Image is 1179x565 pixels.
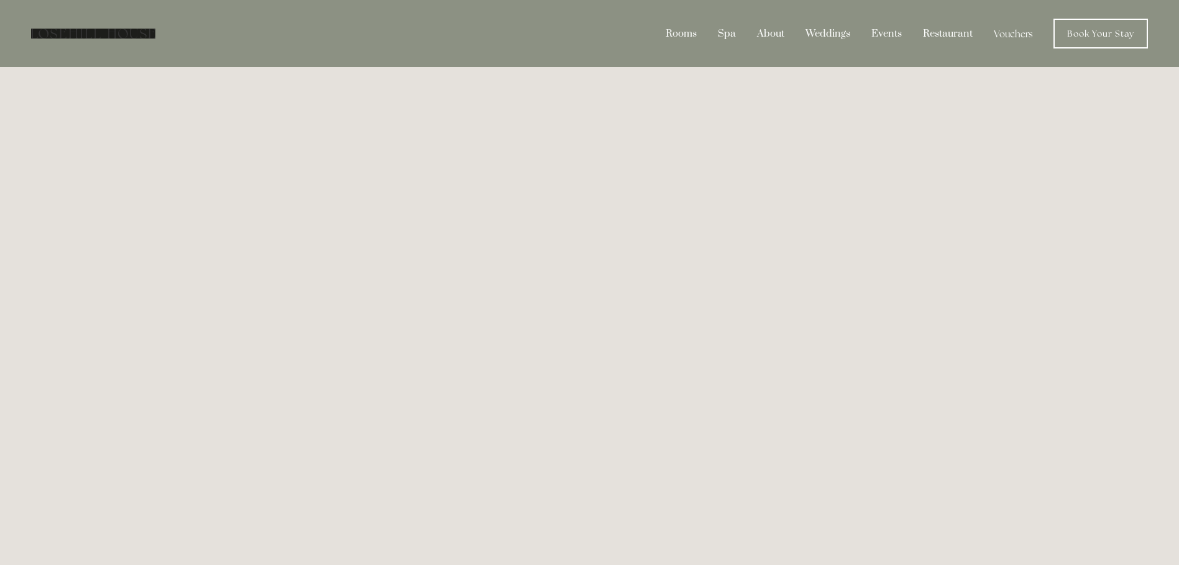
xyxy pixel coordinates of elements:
[1053,19,1148,48] a: Book Your Stay
[748,22,794,45] div: About
[796,22,860,45] div: Weddings
[709,22,745,45] div: Spa
[984,22,1042,45] a: Vouchers
[656,22,706,45] div: Rooms
[862,22,911,45] div: Events
[31,29,155,39] img: Losehill House
[914,22,982,45] div: Restaurant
